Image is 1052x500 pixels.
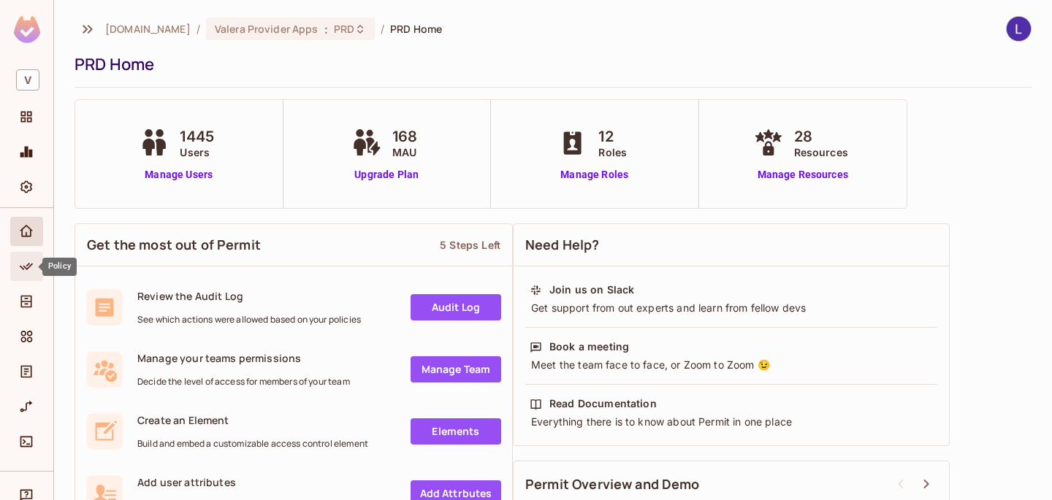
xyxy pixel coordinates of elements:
[392,126,417,147] span: 168
[1007,17,1031,41] img: Leanna Escobar
[549,339,629,354] div: Book a meeting
[348,167,424,182] a: Upgrade Plan
[180,145,214,160] span: Users
[10,64,43,96] div: Workspace: valerahealth.com
[180,126,214,147] span: 1445
[530,301,933,315] div: Get support from out experts and learn from fellow devs
[137,475,362,489] span: Add user attributes
[334,22,354,36] span: PRD
[411,356,501,382] a: Manage Team
[137,413,368,427] span: Create an Element
[411,294,501,320] a: Audit Log
[381,22,384,36] li: /
[215,22,319,36] span: Valera Provider Apps
[525,236,600,254] span: Need Help?
[137,376,350,388] span: Decide the level of access for members of your team
[324,23,329,35] span: :
[390,22,442,36] span: PRD Home
[750,167,855,182] a: Manage Resources
[42,258,77,276] div: Policy
[197,22,200,36] li: /
[137,289,361,303] span: Review the Audit Log
[137,314,361,326] span: See which actions were allowed based on your policies
[136,167,221,182] a: Manage Users
[10,172,43,201] div: Settings
[794,126,848,147] span: 28
[10,252,43,281] div: Policy
[549,396,657,411] div: Read Documentation
[598,145,627,160] span: Roles
[10,287,43,316] div: Directory
[10,102,43,131] div: Projects
[10,357,43,386] div: Audit Log
[440,238,500,252] div: 5 Steps Left
[10,217,43,246] div: Home
[105,22,191,36] span: the active workspace
[137,438,368,450] span: Build and embed a customizable access control element
[525,475,700,493] span: Permit Overview and Demo
[75,53,1024,75] div: PRD Home
[10,322,43,351] div: Elements
[16,69,39,91] span: V
[14,16,40,43] img: SReyMgAAAABJRU5ErkJggg==
[10,392,43,421] div: URL Mapping
[411,418,501,445] a: Elements
[794,145,848,160] span: Resources
[554,167,634,182] a: Manage Roles
[549,282,634,297] div: Join us on Slack
[392,145,417,160] span: MAU
[530,415,933,429] div: Everything there is to know about Permit in one place
[10,427,43,456] div: Connect
[530,358,933,372] div: Meet the team face to face, or Zoom to Zoom 😉
[10,137,43,166] div: Monitoring
[598,126,627,147] span: 12
[137,351,350,365] span: Manage your teams permissions
[87,236,261,254] span: Get the most out of Permit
